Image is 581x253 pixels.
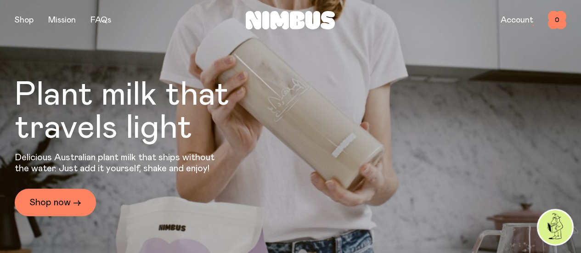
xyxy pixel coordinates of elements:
[15,152,220,174] p: Delicious Australian plant milk that ships without the water. Just add it yourself, shake and enjoy!
[15,79,279,145] h1: Plant milk that travels light
[501,16,533,24] a: Account
[90,16,111,24] a: FAQs
[548,11,566,29] button: 0
[15,189,96,216] a: Shop now →
[538,210,572,244] img: agent
[48,16,76,24] a: Mission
